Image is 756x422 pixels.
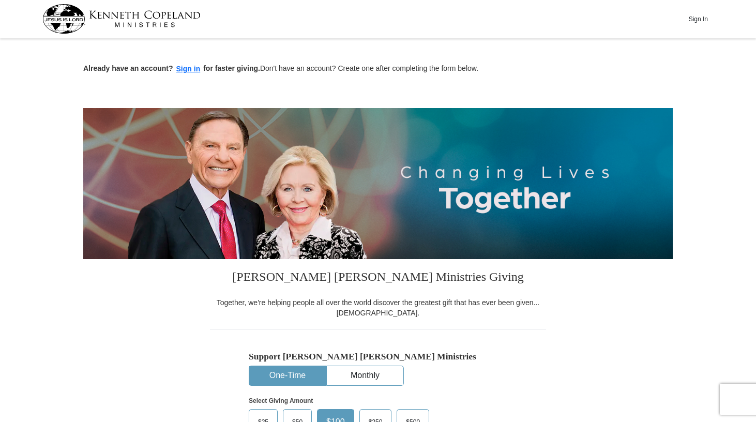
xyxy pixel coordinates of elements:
[327,366,403,385] button: Monthly
[210,259,546,297] h3: [PERSON_NAME] [PERSON_NAME] Ministries Giving
[249,366,326,385] button: One-Time
[249,397,313,404] strong: Select Giving Amount
[42,4,201,34] img: kcm-header-logo.svg
[83,63,673,75] p: Don't have an account? Create one after completing the form below.
[210,297,546,318] div: Together, we're helping people all over the world discover the greatest gift that has ever been g...
[683,11,714,27] button: Sign In
[249,351,507,362] h5: Support [PERSON_NAME] [PERSON_NAME] Ministries
[83,64,260,72] strong: Already have an account? for faster giving.
[173,63,204,75] button: Sign in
